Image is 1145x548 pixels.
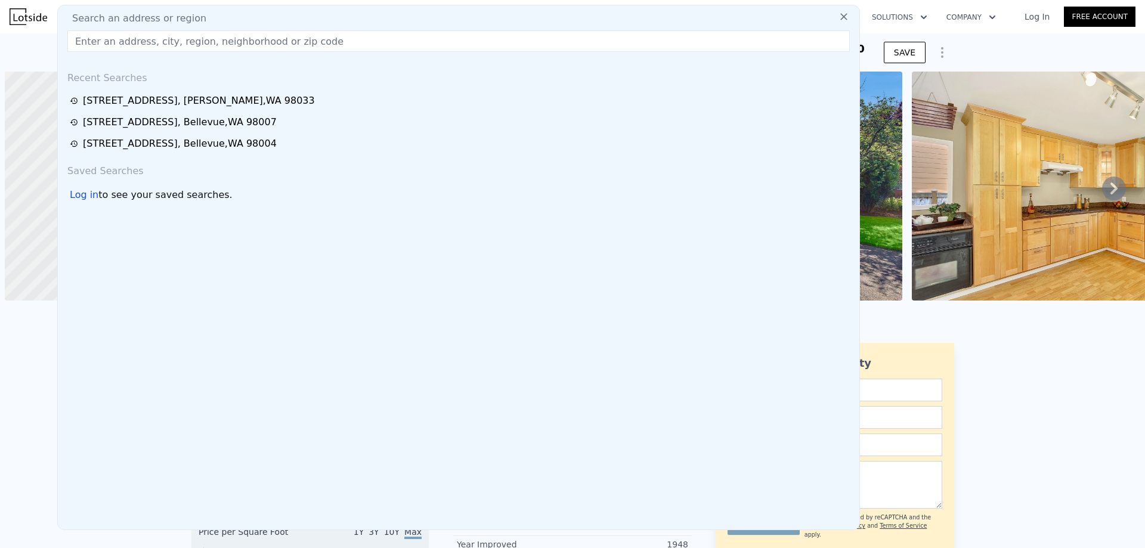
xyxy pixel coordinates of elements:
[862,7,937,28] button: Solutions
[70,137,851,151] a: [STREET_ADDRESS], Bellevue,WA 98004
[804,513,942,539] div: This site is protected by reCAPTCHA and the Google and apply.
[1010,11,1064,23] a: Log In
[404,527,422,539] span: Max
[384,527,400,537] span: 10Y
[10,8,47,25] img: Lotside
[937,7,1005,28] button: Company
[63,61,855,90] div: Recent Searches
[1064,7,1135,27] a: Free Account
[70,115,851,129] a: [STREET_ADDRESS], Bellevue,WA 98007
[369,527,379,537] span: 3Y
[880,522,927,529] a: Terms of Service
[98,188,232,202] span: to see your saved searches.
[67,30,850,52] input: Enter an address, city, region, neighborhood or zip code
[83,94,315,108] div: [STREET_ADDRESS] , [PERSON_NAME] , WA 98033
[83,115,277,129] div: [STREET_ADDRESS] , Bellevue , WA 98007
[70,94,851,108] a: [STREET_ADDRESS], [PERSON_NAME],WA 98033
[199,526,310,545] div: Price per Square Foot
[63,154,855,183] div: Saved Searches
[884,42,926,63] button: SAVE
[354,527,364,537] span: 1Y
[83,137,277,151] div: [STREET_ADDRESS] , Bellevue , WA 98004
[70,188,98,202] div: Log in
[63,11,206,26] span: Search an address or region
[930,41,954,64] button: Show Options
